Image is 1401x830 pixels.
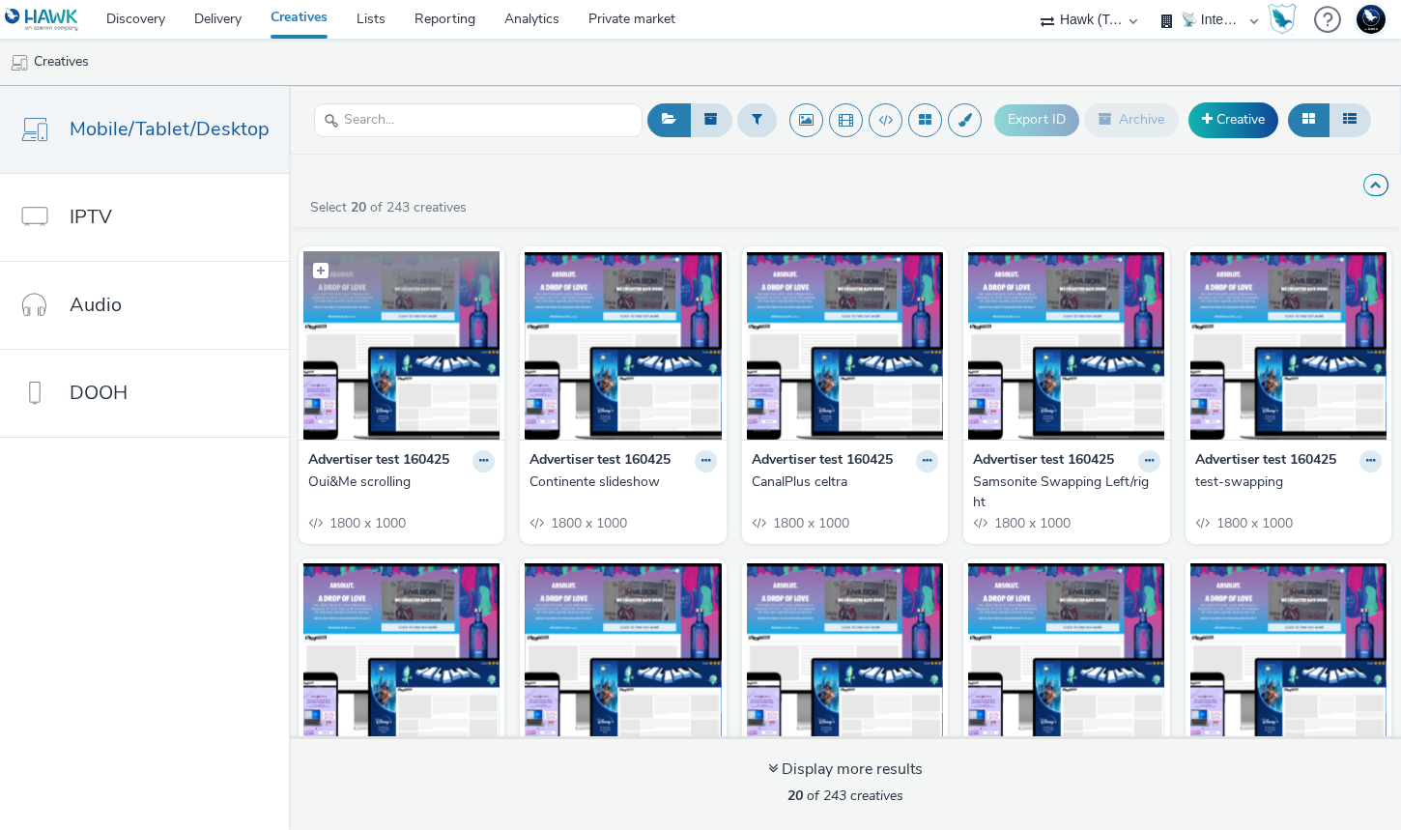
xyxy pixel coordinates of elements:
a: test-swapping [1195,472,1382,492]
span: 1800 x 1000 [1215,514,1293,532]
img: Olympiques Video-Fullscreen visual [1190,563,1387,752]
img: Hawk Academy [1268,4,1297,35]
button: Table [1329,103,1371,136]
strong: Advertiser test 160425 [752,450,893,472]
img: mobile [10,53,29,72]
div: test-swapping [1195,472,1374,492]
strong: Advertiser test 160425 [529,450,671,472]
span: DOOH [70,379,128,407]
span: 1800 x 1000 [549,514,627,532]
img: Oui&Me scrolling visual [303,251,500,440]
a: CanalPlus celtra [752,472,938,492]
span: IPTV [70,203,112,231]
div: Oui&Me scrolling [308,472,487,492]
div: CanalPlus celtra [752,472,930,492]
a: Continente slideshow [529,472,716,492]
img: test-swapping visual [1190,251,1387,440]
button: Grid [1288,103,1330,136]
div: Display more results [768,758,923,781]
div: Continente slideshow [529,472,708,492]
a: Oui&Me scrolling [308,472,495,492]
img: undefined Logo [5,8,79,32]
a: Hawk Academy [1268,4,1304,35]
span: 1800 x 1000 [992,514,1071,532]
img: Support Hawk [1357,5,1386,34]
a: Creative [1188,102,1278,137]
span: 1800 x 1000 [328,514,406,532]
img: Ikea Interactive-Swapping visual [968,563,1164,752]
img: CanalPlus celtra visual [747,251,943,440]
input: Search... [314,103,643,137]
span: Audio [70,291,122,319]
img: Ikea Interactive-Swapping visual [747,563,943,752]
img: Samsonite Swapping Left/right visual [968,251,1164,440]
button: Export ID [994,104,1079,135]
img: test-Bref2 visual [303,563,500,752]
strong: 20 [351,198,366,216]
strong: 20 [787,787,803,805]
button: Archive [1084,103,1179,136]
a: Select of 243 creatives [308,198,474,216]
img: Continente slideshow visual [525,251,721,440]
strong: Advertiser test 160425 [1195,450,1336,472]
img: test-Bref2 visual [525,563,721,752]
div: Samsonite Swapping Left/right [973,472,1152,512]
span: 1800 x 1000 [771,514,849,532]
strong: Advertiser test 160425 [973,450,1114,472]
a: Samsonite Swapping Left/right [973,472,1159,512]
span: Mobile/Tablet/Desktop [70,115,270,143]
strong: Advertiser test 160425 [308,450,449,472]
span: of 243 creatives [787,787,903,805]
